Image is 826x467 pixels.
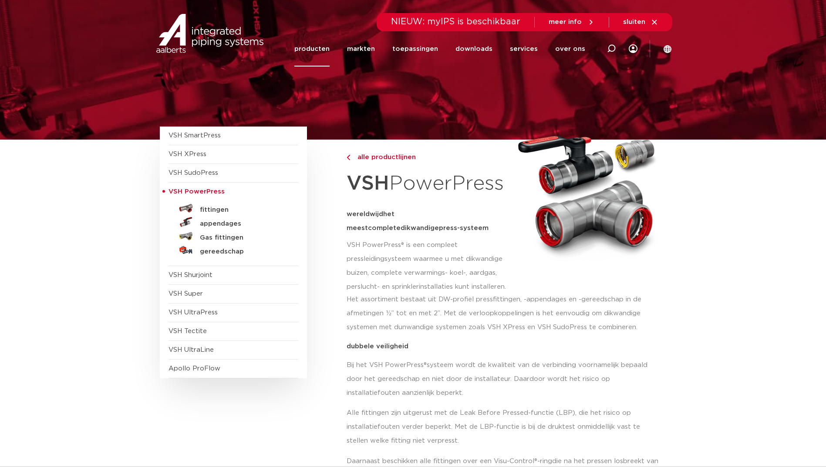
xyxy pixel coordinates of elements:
span: VSH PowerPress [169,188,225,195]
p: VSH PowerPress® is een compleet pressleidingsysteem waarmee u met dikwandige buizen, complete ver... [347,238,510,294]
span: sluiten [623,19,645,25]
a: VSH Super [169,290,203,297]
h5: gereedschap [200,248,286,256]
a: appendages [169,215,298,229]
a: producten [294,31,330,67]
h5: appendages [200,220,286,228]
a: VSH XPress [169,151,206,157]
span: meer info [549,19,582,25]
h5: Gas fittingen [200,234,286,242]
img: chevron-right.svg [347,155,350,160]
a: VSH SudoPress [169,170,218,176]
h5: fittingen [200,206,286,214]
span: ® [424,362,427,368]
a: VSH UltraPress [169,309,218,316]
p: Alle fittingen zijn uitgerust met de Leak Before Pressed-functie (LBP), die het risico op install... [347,406,661,448]
a: toepassingen [392,31,438,67]
span: NIEUW: myIPS is beschikbaar [391,17,520,26]
a: meer info [549,18,595,26]
a: VSH UltraLine [169,347,214,353]
a: sluiten [623,18,658,26]
nav: Menu [294,31,585,67]
div: my IPS [629,31,637,67]
a: VSH SmartPress [169,132,221,139]
a: over ons [555,31,585,67]
a: VSH Tectite [169,328,207,334]
span: press-systeem [439,225,489,231]
span: complete [368,225,401,231]
span: Daarnaast beschikken alle fittingen over een Visu-Control®-ring [347,458,552,464]
a: downloads [455,31,492,67]
a: VSH Shurjoint [169,272,212,278]
a: alle productlijnen [347,152,510,163]
a: markten [347,31,375,67]
span: systeem wordt de kwaliteit van de verbinding voornamelijk bepaald door het gereedschap en niet do... [347,362,647,396]
p: dubbele veiligheid [347,343,661,350]
p: Het assortiment bestaat uit DW-profiel pressfittingen, -appendages en -gereedschap in de afmeting... [347,293,661,334]
a: gereedschap [169,243,298,257]
a: services [510,31,538,67]
span: Bij het VSH PowerPress [347,362,424,368]
strong: VSH [347,173,389,193]
span: het meest [347,211,394,231]
span: dikwandige [401,225,439,231]
a: fittingen [169,201,298,215]
a: Gas fittingen [169,229,298,243]
span: alle productlijnen [352,154,416,160]
a: Apollo ProFlow [169,365,220,372]
span: wereldwijd [347,211,383,217]
h1: PowerPress [347,167,510,200]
